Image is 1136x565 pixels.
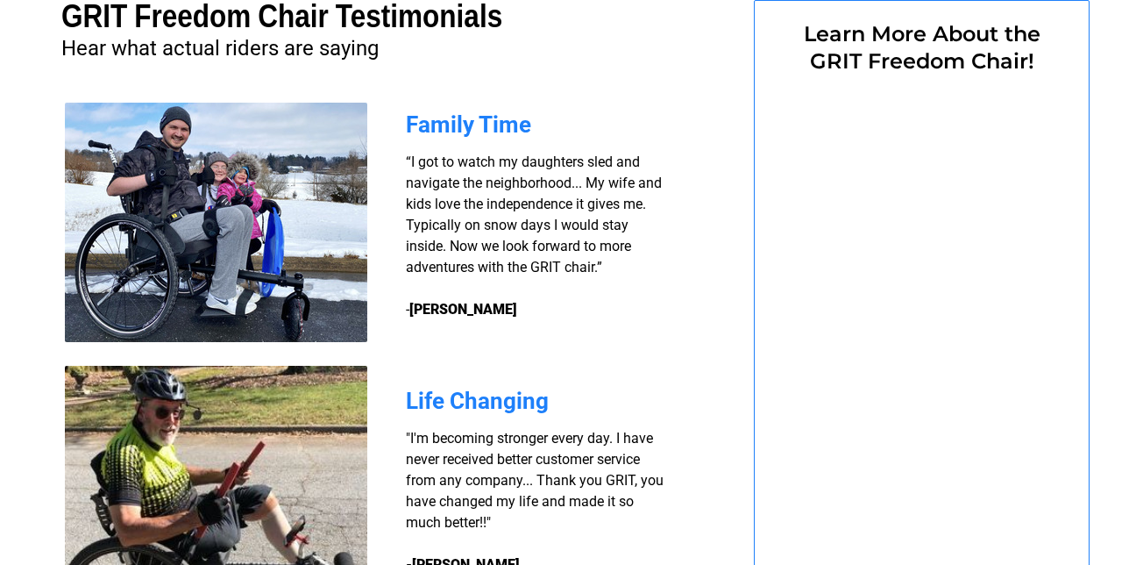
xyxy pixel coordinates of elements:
span: "I'm becoming stronger every day. I have never received better customer service from any company.... [406,430,664,531]
span: Hear what actual riders are saying [61,36,379,61]
span: Life Changing [406,388,549,414]
span: “I got to watch my daughters sled and navigate the neighborhood... My wife and kids love the inde... [406,154,662,318]
strong: [PERSON_NAME] [409,301,517,318]
span: Learn More About the GRIT Freedom Chair! [804,21,1040,74]
span: Family Time [406,111,531,138]
iframe: Form 0 [784,85,1060,557]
